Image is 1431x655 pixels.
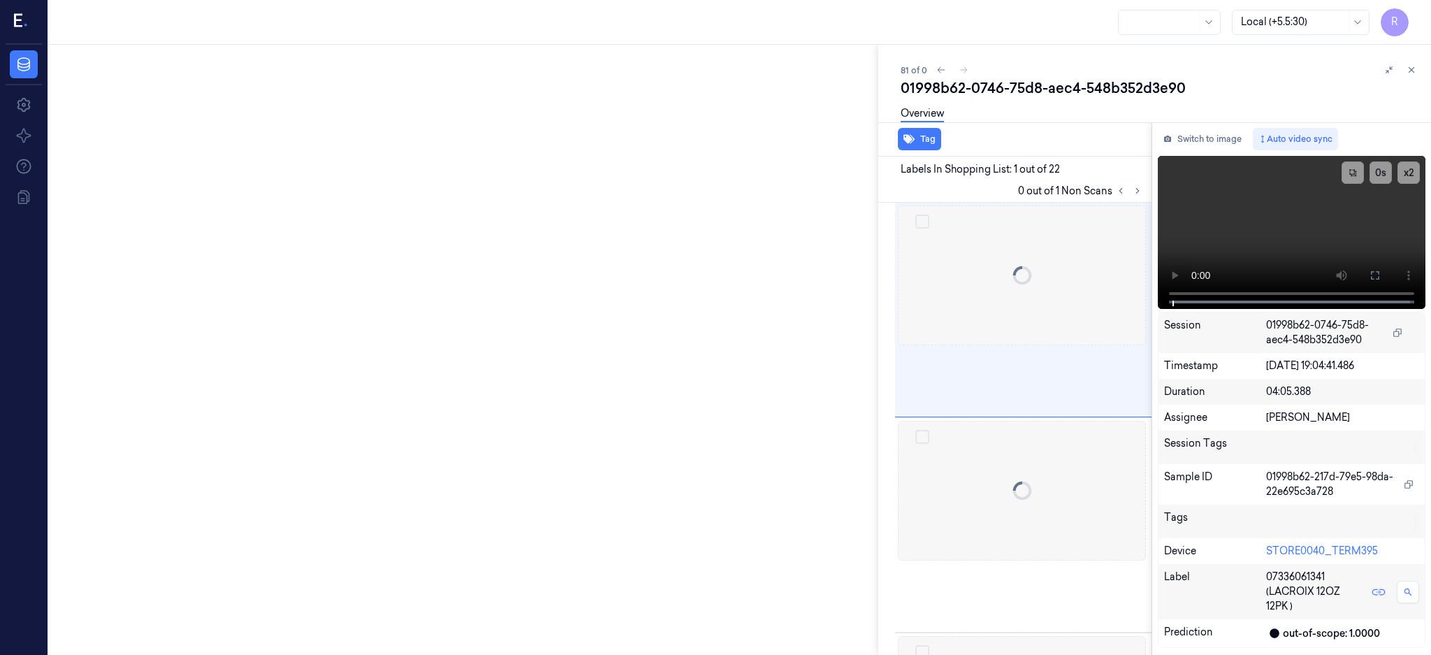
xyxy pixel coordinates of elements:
div: Tags [1164,510,1266,533]
button: Tag [898,128,941,150]
div: Sample ID [1164,470,1266,499]
button: R [1381,8,1409,36]
button: Select row [915,430,929,444]
button: 0s [1370,161,1392,184]
div: Session [1164,318,1266,347]
div: out-of-scope: 1.0000 [1283,626,1380,641]
div: 01998b62-0746-75d8-aec4-548b352d3e90 [901,78,1420,98]
span: Labels In Shopping List: 1 out of 22 [901,162,1060,177]
div: 04:05.388 [1266,384,1419,399]
span: 01998b62-217d-79e5-98da-22e695c3a728 [1266,470,1395,499]
div: STORE0040_TERM395 [1266,544,1419,559]
div: Duration [1164,384,1266,399]
span: 07336061341 (LACROIX 12OZ 12PK ) [1266,570,1360,614]
span: 0 out of 1 Non Scans [1018,182,1146,199]
button: Auto video sync [1253,128,1338,150]
button: Switch to image [1158,128,1247,150]
div: Prediction [1164,625,1266,642]
div: [PERSON_NAME] [1266,410,1419,425]
a: Overview [901,106,944,122]
div: [DATE] 19:04:41.486 [1266,359,1419,373]
div: Label [1164,570,1266,614]
div: Session Tags [1164,436,1266,459]
div: Device [1164,544,1266,559]
span: 01998b62-0746-75d8-aec4-548b352d3e90 [1266,318,1384,347]
button: Select row [915,215,929,229]
button: x2 [1397,161,1420,184]
div: Assignee [1164,410,1266,425]
span: 81 of 0 [901,64,927,76]
div: Timestamp [1164,359,1266,373]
